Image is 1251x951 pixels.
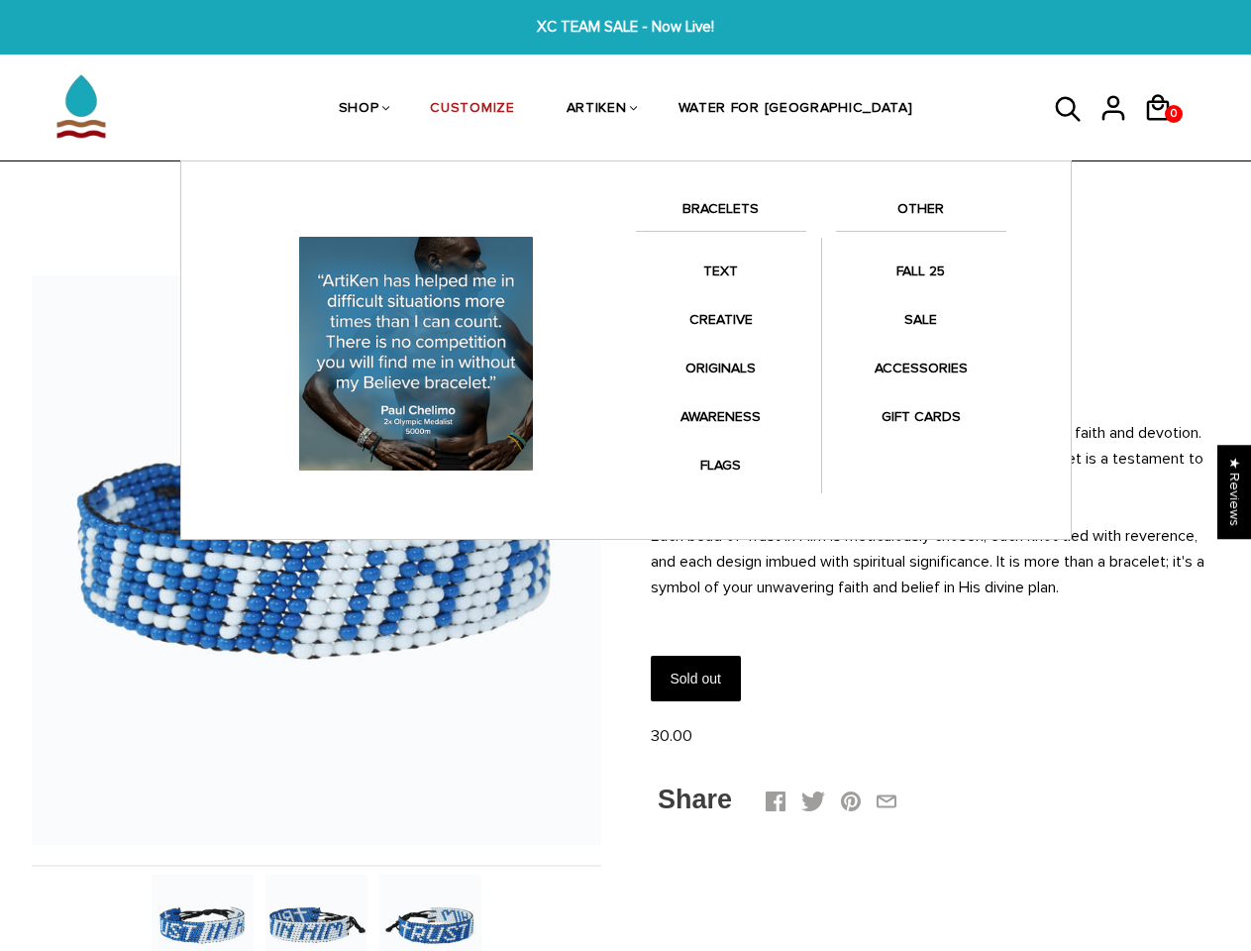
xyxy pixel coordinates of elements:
img: Trust In Him [32,275,601,845]
span: 30.00 [651,726,692,746]
a: SHOP [339,57,379,162]
a: FLAGS [636,446,806,484]
a: CREATIVE [636,300,806,339]
div: Click to open Judge.me floating reviews tab [1217,445,1251,539]
a: CUSTOMIZE [430,57,514,162]
a: WATER FOR [GEOGRAPHIC_DATA] [678,57,913,162]
a: BRACELETS [636,197,806,231]
a: FALL 25 [836,252,1006,290]
a: AWARENESS [636,397,806,436]
a: OTHER [836,197,1006,231]
a: TEXT [636,252,806,290]
a: ARTIKEN [567,57,627,162]
a: ORIGINALS [636,349,806,387]
a: SALE [836,300,1006,339]
input: Sold out [651,656,741,701]
a: 0 [1143,129,1188,132]
a: ACCESSORIES [836,349,1006,387]
span: Share [658,785,732,814]
span: XC TEAM SALE - Now Live! [387,16,864,39]
span: 0 [1166,100,1182,128]
a: GIFT CARDS [836,397,1006,436]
